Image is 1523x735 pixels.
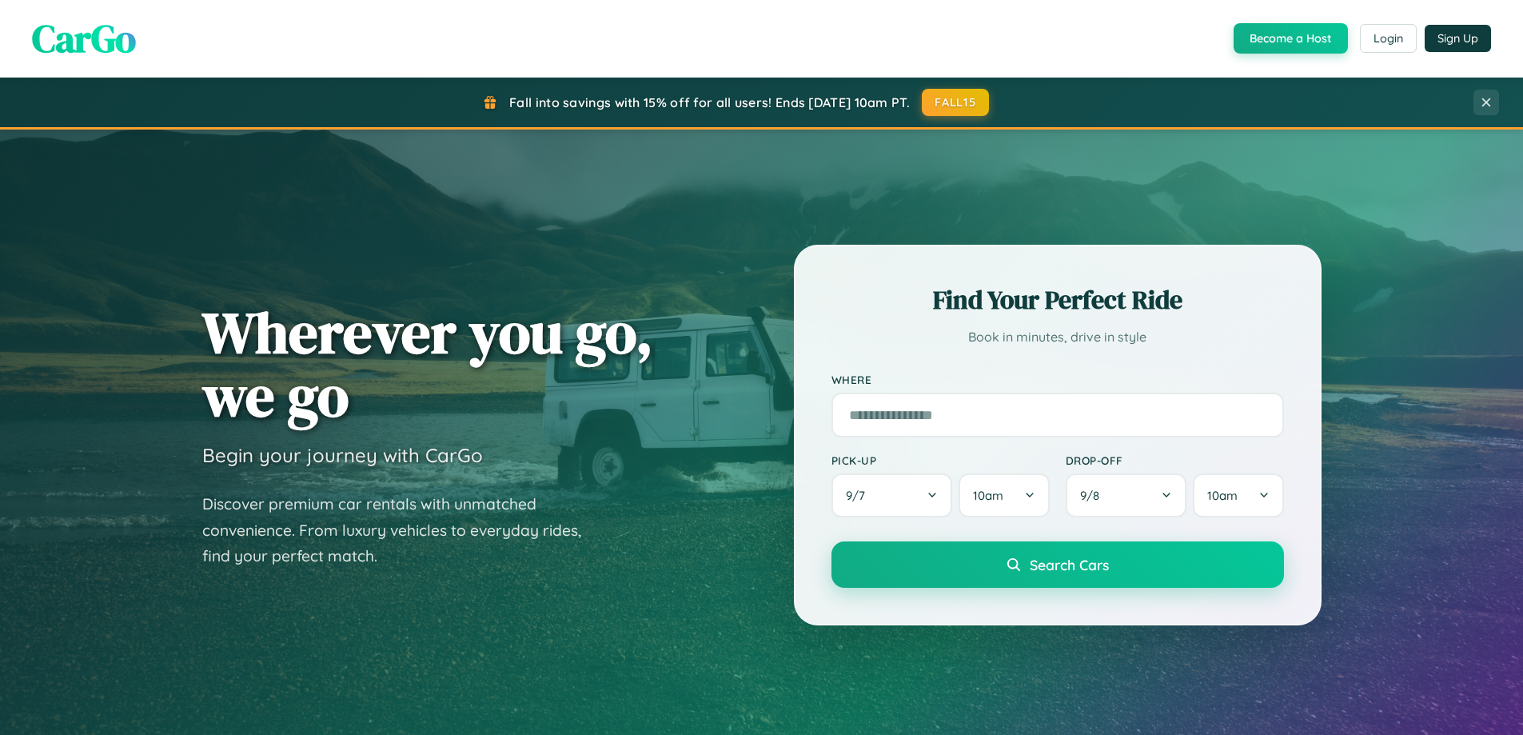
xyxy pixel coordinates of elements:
[202,491,602,569] p: Discover premium car rentals with unmatched convenience. From luxury vehicles to everyday rides, ...
[32,12,136,65] span: CarGo
[1193,473,1283,517] button: 10am
[922,89,989,116] button: FALL15
[846,488,873,503] span: 9 / 7
[1207,488,1238,503] span: 10am
[831,326,1284,349] p: Book in minutes, drive in style
[831,282,1284,318] h2: Find Your Perfect Ride
[1234,23,1348,54] button: Become a Host
[1030,556,1109,573] span: Search Cars
[1080,488,1107,503] span: 9 / 8
[831,373,1284,386] label: Where
[509,94,910,110] span: Fall into savings with 15% off for all users! Ends [DATE] 10am PT.
[831,541,1284,588] button: Search Cars
[202,443,483,467] h3: Begin your journey with CarGo
[1066,473,1187,517] button: 9/8
[1425,25,1491,52] button: Sign Up
[202,301,653,427] h1: Wherever you go, we go
[973,488,1003,503] span: 10am
[1066,453,1284,467] label: Drop-off
[1360,24,1417,53] button: Login
[959,473,1049,517] button: 10am
[831,453,1050,467] label: Pick-up
[831,473,953,517] button: 9/7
